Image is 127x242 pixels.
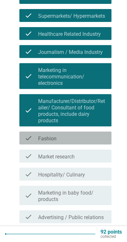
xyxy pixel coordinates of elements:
label: Supermarkets/ Hypermarkets [38,13,105,19]
label: Manufacturer/Distributor/Retailer/ Consultant of food products, include dairy products [38,98,106,124]
label: Advertising / Public relations [38,214,104,221]
i: check [25,12,32,19]
label: Fashion [38,136,57,142]
i: check [25,213,32,221]
p: 92 points [101,230,122,234]
i: check [25,97,32,124]
label: Marketing in baby food/ products [38,190,106,203]
i: check [25,30,32,37]
i: check [25,152,32,160]
i: check [25,134,32,142]
p: collected [101,234,122,239]
i: check [25,170,32,178]
label: Healthcare Related Industry [38,31,101,37]
label: Marketing in telecommunication/ electronics [38,67,106,86]
i: check [25,188,32,203]
label: Market research [38,154,75,160]
i: check [25,48,32,55]
i: check [25,66,32,86]
label: Hospitality/ Culinary [38,172,85,178]
label: Journalism / Media Industry [38,49,103,55]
